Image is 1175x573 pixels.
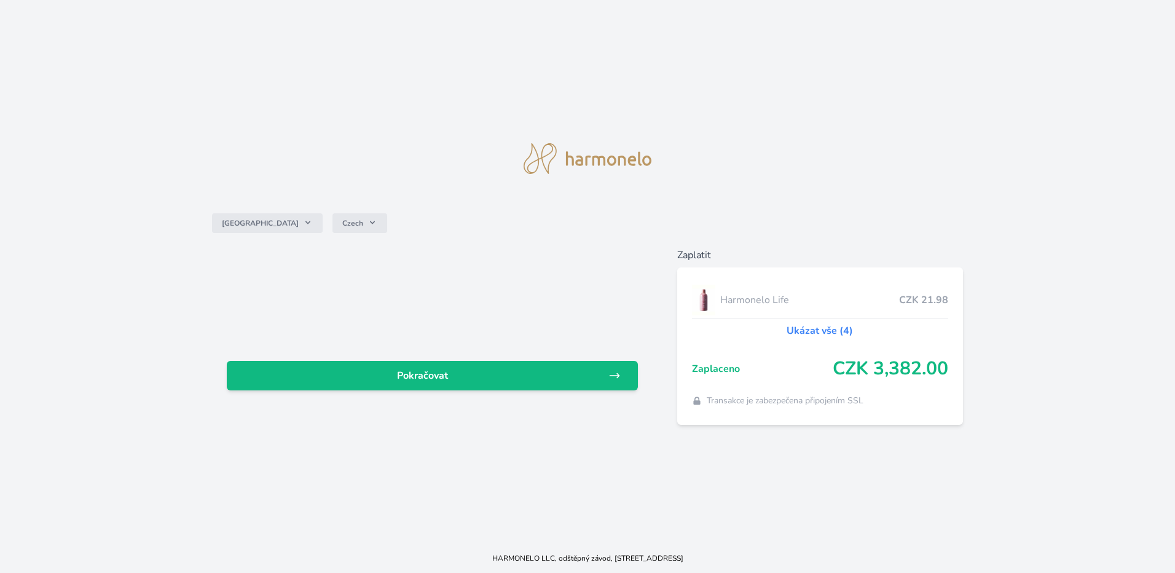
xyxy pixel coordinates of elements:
[332,213,387,233] button: Czech
[720,293,899,307] span: Harmonelo Life
[212,213,323,233] button: [GEOGRAPHIC_DATA]
[899,293,948,307] span: CZK 21.98
[524,143,651,174] img: logo.svg
[692,285,715,315] img: CLEAN_LIFE_se_stinem_x-lo.jpg
[342,218,363,228] span: Czech
[227,361,638,390] a: Pokračovat
[707,395,863,407] span: Transakce je zabezpečena připojením SSL
[692,362,833,376] span: Zaplaceno
[677,248,963,263] h6: Zaplatit
[787,323,853,338] a: Ukázat vše (4)
[222,218,299,228] span: [GEOGRAPHIC_DATA]
[833,358,948,380] span: CZK 3,382.00
[237,368,608,383] span: Pokračovat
